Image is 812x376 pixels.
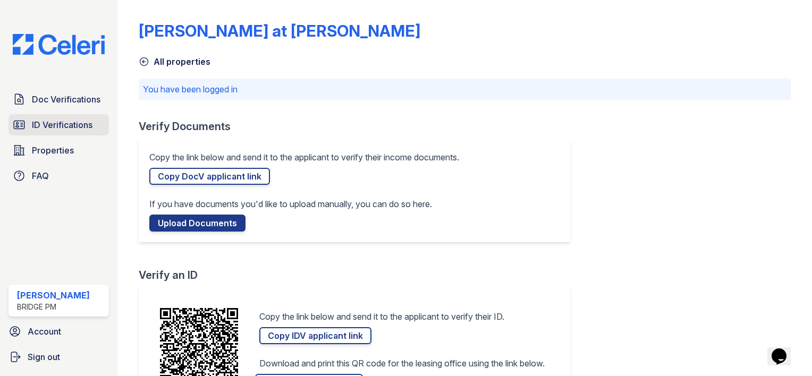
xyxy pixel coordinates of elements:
[259,327,371,344] a: Copy IDV applicant link
[767,334,801,365] iframe: chat widget
[149,215,246,232] a: Upload Documents
[149,168,270,185] a: Copy DocV applicant link
[9,114,109,135] a: ID Verifications
[259,310,504,323] p: Copy the link below and send it to the applicant to verify their ID.
[4,34,113,55] img: CE_Logo_Blue-a8612792a0a2168367f1c8372b55b34899dd931a85d93a1a3d3e32e68fde9ad4.png
[9,140,109,161] a: Properties
[143,83,786,96] p: You have been logged in
[4,346,113,368] a: Sign out
[28,351,60,363] span: Sign out
[17,289,90,302] div: [PERSON_NAME]
[9,89,109,110] a: Doc Verifications
[139,268,579,283] div: Verify an ID
[32,118,92,131] span: ID Verifications
[139,119,579,134] div: Verify Documents
[32,169,49,182] span: FAQ
[17,302,90,312] div: Bridge PM
[139,55,210,68] a: All properties
[139,21,420,40] div: [PERSON_NAME] at [PERSON_NAME]
[28,325,61,338] span: Account
[4,321,113,342] a: Account
[32,144,74,157] span: Properties
[32,93,100,106] span: Doc Verifications
[149,198,432,210] p: If you have documents you'd like to upload manually, you can do so here.
[259,357,545,370] p: Download and print this QR code for the leasing office using the link below.
[149,151,459,164] p: Copy the link below and send it to the applicant to verify their income documents.
[9,165,109,186] a: FAQ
